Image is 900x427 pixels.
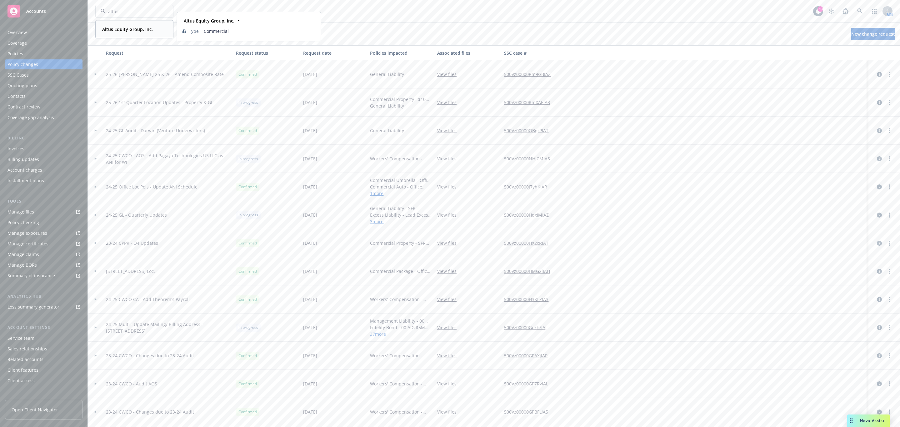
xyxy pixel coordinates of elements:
[886,296,893,303] a: more
[303,268,317,274] span: [DATE]
[5,113,82,123] a: Coverage gap analysis
[233,45,301,60] button: Request status
[847,414,890,427] button: Nova Assist
[5,38,82,48] a: Coverage
[26,9,46,14] span: Accounts
[106,409,194,415] span: 23-24 CWCO - Changes due to 23-24 Audit
[5,344,82,354] a: Sales relationships
[370,380,432,387] span: Workers' Compensation - AOS
[93,28,201,40] input: Filter by keyword...
[504,268,555,274] a: 500Vz00000HMG2lIAH
[868,5,881,18] a: Switch app
[437,71,462,78] a: View files
[839,5,852,18] a: Report a Bug
[106,296,190,303] span: 24-25 CWCO CA - Add Theorem's Payroll
[367,45,435,60] button: Policies impacted
[370,71,404,78] span: General Liability
[5,218,82,228] a: Policy checking
[886,239,893,247] a: more
[238,212,258,218] span: In progress
[370,240,432,246] span: Commercial Property - SFR $25M
[7,376,35,386] div: Client access
[303,296,317,303] span: [DATE]
[5,376,82,386] a: Client access
[5,28,82,38] a: Overview
[5,59,82,69] a: Policy changes
[504,409,553,415] a: 500Vz00000GPBFLIA5
[5,49,82,59] a: Policies
[184,18,234,24] strong: Altus Equity Group, Inc.
[886,268,893,275] a: more
[7,70,29,80] div: SSC Cases
[435,45,502,60] button: Associated files
[854,5,866,18] a: Search
[437,50,499,56] div: Associated files
[370,50,432,56] div: Policies impacted
[102,26,153,32] strong: Altus Equity Group, Inc.
[88,173,103,201] div: Toggle Row Expanded
[7,113,54,123] div: Coverage gap analysis
[106,8,161,15] input: Filter by keyword
[5,135,82,141] div: Billing
[851,28,895,40] a: New change request
[876,408,883,416] a: circleInformation
[5,207,82,217] a: Manage files
[7,239,48,249] div: Manage certificates
[5,154,82,164] a: Billing updates
[5,260,82,270] a: Manage BORs
[238,72,257,77] span: Confirmed
[886,71,893,78] a: more
[437,99,462,106] a: View files
[238,269,257,274] span: Confirmed
[301,45,368,60] button: Request date
[437,352,462,359] a: View files
[238,128,257,133] span: Confirmed
[504,155,555,162] a: 500Vz00000NHJCMIA5
[370,296,432,303] span: Workers' Compensation - [GEOGRAPHIC_DATA]
[7,260,37,270] div: Manage BORs
[817,6,823,12] div: 99+
[7,218,39,228] div: Policy checking
[106,127,205,134] span: 24-25 GL Audit - Darwin (Venture Underwriters)
[437,240,462,246] a: View files
[238,353,257,359] span: Confirmed
[370,409,432,415] span: Workers' Compensation - AOS
[7,176,44,186] div: Installment plans
[437,380,462,387] a: View files
[876,296,883,303] a: circleInformation
[303,212,317,218] span: [DATE]
[886,127,893,134] a: more
[5,81,82,91] a: Quoting plans
[5,144,82,154] a: Invoices
[847,414,855,427] div: Drag to move
[504,71,556,78] a: 500Vz00000Rm9GBIAZ
[370,352,432,359] span: Workers' Compensation - AOS
[5,228,82,238] span: Manage exposures
[851,31,895,37] span: New change request
[370,212,432,218] span: Excess Liability - Lead Excess $1M - SFR
[88,145,103,173] div: Toggle Row Expanded
[876,183,883,191] a: circleInformation
[88,201,103,229] div: Toggle Row Expanded
[7,91,26,101] div: Contacts
[370,155,432,162] span: Workers' Compensation - AOS
[106,71,224,78] span: 25-26 [PERSON_NAME] 25 & 26 - Amend Composite Rate
[7,49,23,59] div: Policies
[370,218,432,225] a: 3 more
[106,268,155,274] span: [STREET_ADDRESS] Loc.
[303,409,317,415] span: [DATE]
[106,99,213,106] span: 25-26 1st Quarter Location Updates - Property & GL
[238,100,258,105] span: In progress
[437,296,462,303] a: View files
[5,354,82,364] a: Related accounts
[7,365,38,375] div: Client features
[303,352,317,359] span: [DATE]
[886,380,893,388] a: more
[5,365,82,375] a: Client features
[876,99,883,106] a: circleInformation
[88,370,103,398] div: Toggle Row Expanded
[876,127,883,134] a: circleInformation
[189,28,199,34] span: Type
[437,127,462,134] a: View files
[370,103,432,109] span: General Liability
